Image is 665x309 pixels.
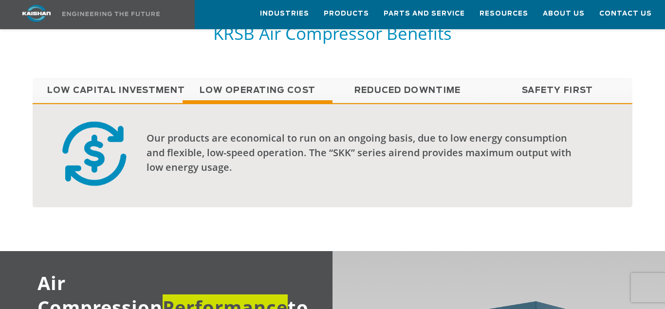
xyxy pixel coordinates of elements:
[384,0,465,27] a: Parts and Service
[480,0,528,27] a: Resources
[147,131,582,175] div: Our products are economical to run on an ongoing basis, due to low energy consumption and flexibl...
[260,0,309,27] a: Industries
[324,0,369,27] a: Products
[543,0,585,27] a: About Us
[260,8,309,19] span: Industries
[33,78,183,103] a: Low Capital Investment
[33,103,633,207] div: Low Operating Cost
[480,8,528,19] span: Resources
[324,8,369,19] span: Products
[62,12,160,16] img: Engineering the future
[183,78,332,103] a: Low Operating Cost
[384,8,465,19] span: Parts and Service
[599,8,652,19] span: Contact Us
[543,8,585,19] span: About Us
[332,78,482,103] a: Reduced Downtime
[56,119,132,189] img: cost efficient badge
[33,22,633,44] h5: KRSB Air Compressor Benefits
[482,78,632,103] a: Safety First
[599,0,652,27] a: Contact Us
